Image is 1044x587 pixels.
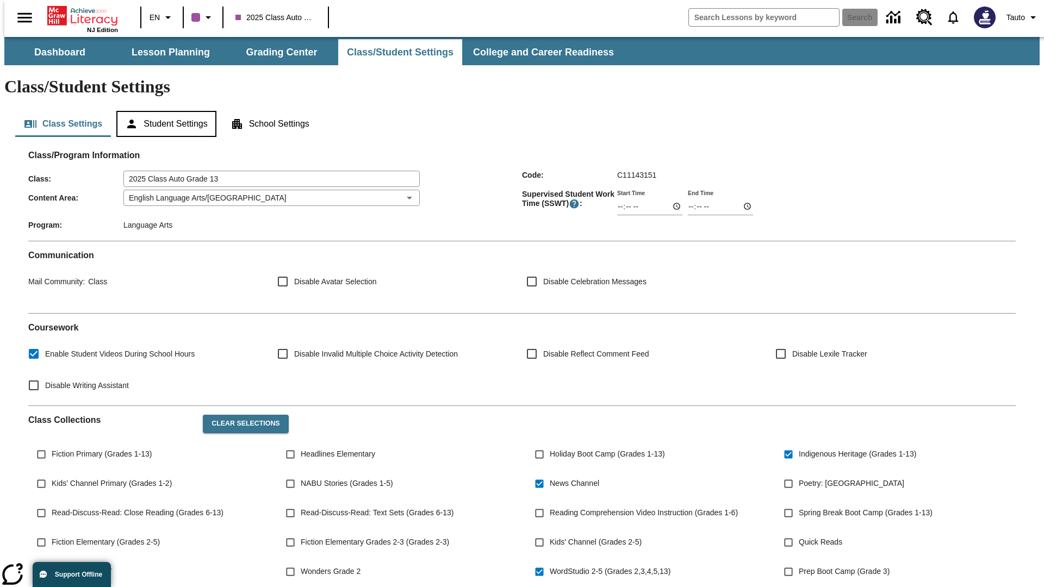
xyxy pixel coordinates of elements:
div: Class/Program Information [28,161,1016,232]
button: Support Offline [33,562,111,587]
span: 2025 Class Auto Grade 13 [235,12,316,23]
button: Clear Selections [203,415,288,433]
span: Kids' Channel (Grades 2-5) [550,536,642,548]
label: End Time [688,189,713,197]
span: Code : [522,171,617,179]
span: Disable Invalid Multiple Choice Activity Detection [294,348,458,360]
button: Profile/Settings [1002,8,1044,27]
a: Resource Center, Will open in new tab [910,3,939,32]
span: Language Arts [123,221,172,229]
h2: Communication [28,250,1016,260]
span: NABU Stories (Grades 1-5) [301,478,393,489]
span: Quick Reads [799,536,842,548]
span: C11143151 [617,171,656,179]
span: Class [85,277,107,286]
span: Enable Student Videos During School Hours [45,348,195,360]
a: Data Center [880,3,910,33]
span: Fiction Primary (Grades 1-13) [52,448,152,460]
span: Fiction Elementary Grades 2-3 (Grades 2-3) [301,536,449,548]
span: Read-Discuss-Read: Text Sets (Grades 6-13) [301,507,453,519]
button: Class/Student Settings [338,39,462,65]
span: Kids' Channel Primary (Grades 1-2) [52,478,172,489]
button: Class color is purple. Change class color [187,8,219,27]
button: Dashboard [5,39,114,65]
div: Class/Student Settings [15,111,1029,137]
span: Disable Reflect Comment Feed [543,348,649,360]
h2: Class Collections [28,415,194,425]
span: Disable Lexile Tracker [792,348,867,360]
div: SubNavbar [4,39,624,65]
span: Test course 10/17 [52,566,112,577]
span: Supervised Student Work Time (SSWT) : [522,190,617,209]
h2: Course work [28,322,1016,333]
span: Mail Community : [28,277,85,286]
span: Disable Writing Assistant [45,380,129,391]
span: WordStudio 2-5 (Grades 2,3,4,5,13) [550,566,670,577]
span: EN [150,12,160,23]
div: Coursework [28,322,1016,397]
button: Grading Center [227,39,336,65]
span: Program : [28,221,123,229]
div: SubNavbar [4,37,1040,65]
button: Language: EN, Select a language [145,8,179,27]
span: Disable Celebration Messages [543,276,647,288]
a: Notifications [939,3,967,32]
span: Fiction Elementary (Grades 2-5) [52,536,160,548]
span: Wonders Grade 2 [301,566,361,577]
span: Spring Break Boot Camp (Grades 1-13) [799,507,933,519]
span: Reading Comprehension Video Instruction (Grades 1-6) [550,507,738,519]
button: School Settings [222,111,318,137]
span: News Channel [550,478,599,489]
span: NJ Edition [87,27,118,33]
h1: Class/Student Settings [4,77,1040,97]
div: Communication [28,250,1016,304]
button: College and Career Readiness [464,39,623,65]
span: Content Area : [28,193,123,202]
span: Poetry: [GEOGRAPHIC_DATA] [799,478,904,489]
button: Select a new avatar [967,3,1002,32]
img: Avatar [974,7,996,28]
label: Start Time [617,189,645,197]
button: Supervised Student Work Time is the timeframe when students can take LevelSet and when lessons ar... [569,198,580,209]
a: Home [47,5,118,27]
span: Holiday Boot Camp (Grades 1-13) [550,448,665,460]
span: Class : [28,174,123,183]
input: search field [689,9,839,26]
div: Home [47,4,118,33]
span: Disable Avatar Selection [294,276,377,288]
span: Read-Discuss-Read: Close Reading (Grades 6-13) [52,507,223,519]
button: Open side menu [9,2,41,34]
span: Tauto [1006,12,1025,23]
div: English Language Arts/[GEOGRAPHIC_DATA] [123,190,420,206]
button: Lesson Planning [116,39,225,65]
h2: Class/Program Information [28,150,1016,160]
span: Indigenous Heritage (Grades 1-13) [799,448,916,460]
button: Student Settings [116,111,216,137]
span: Prep Boot Camp (Grade 3) [799,566,890,577]
span: Support Offline [55,571,102,578]
button: Class Settings [15,111,111,137]
input: Class [123,171,420,187]
span: Headlines Elementary [301,448,375,460]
